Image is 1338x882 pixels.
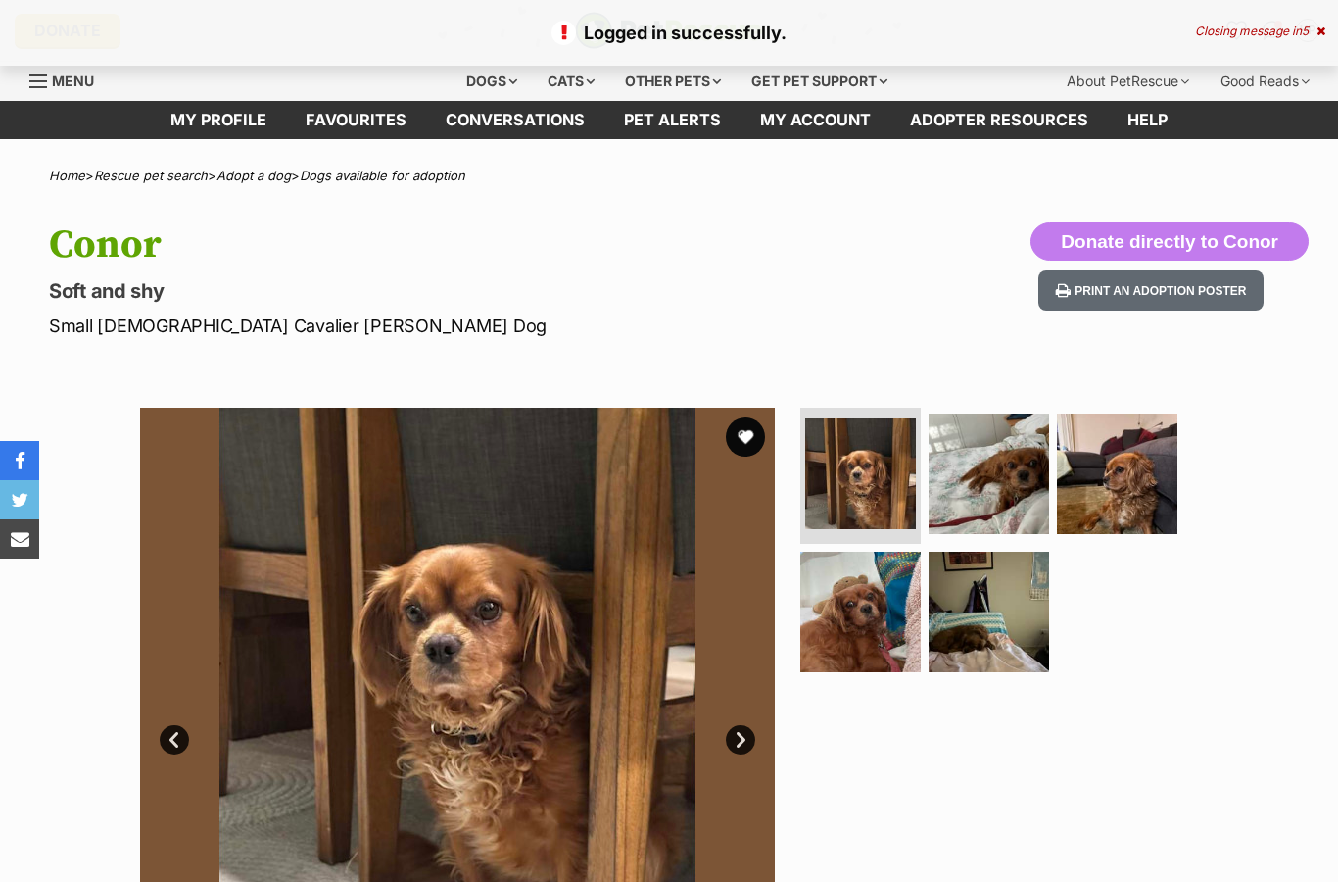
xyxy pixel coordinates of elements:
img: Photo of Conor [800,552,921,672]
span: Menu [52,73,94,89]
img: Photo of Conor [1057,414,1177,534]
h1: Conor [49,222,817,268]
div: Other pets [611,62,735,101]
div: Get pet support [738,62,901,101]
div: Closing message in [1195,24,1325,38]
p: Soft and shy [49,277,817,305]
button: Donate directly to Conor [1030,222,1309,262]
div: Dogs [453,62,531,101]
div: Cats [534,62,608,101]
a: Favourites [286,101,426,139]
a: Prev [160,725,189,755]
a: Rescue pet search [94,168,208,183]
a: conversations [426,101,604,139]
a: Next [726,725,755,755]
div: About PetRescue [1053,62,1203,101]
a: My profile [151,101,286,139]
img: Photo of Conor [805,418,916,529]
p: Logged in successfully. [20,20,1318,46]
a: Adopt a dog [216,168,291,183]
span: 5 [1302,24,1309,38]
a: Adopter resources [890,101,1108,139]
div: Good Reads [1207,62,1323,101]
img: Photo of Conor [929,414,1049,534]
a: Help [1108,101,1187,139]
a: Menu [29,62,108,97]
img: Photo of Conor [929,552,1049,672]
a: Home [49,168,85,183]
a: Dogs available for adoption [300,168,465,183]
a: My account [741,101,890,139]
button: favourite [726,417,765,457]
a: Pet alerts [604,101,741,139]
button: Print an adoption poster [1038,270,1264,311]
p: Small [DEMOGRAPHIC_DATA] Cavalier [PERSON_NAME] Dog [49,313,817,339]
